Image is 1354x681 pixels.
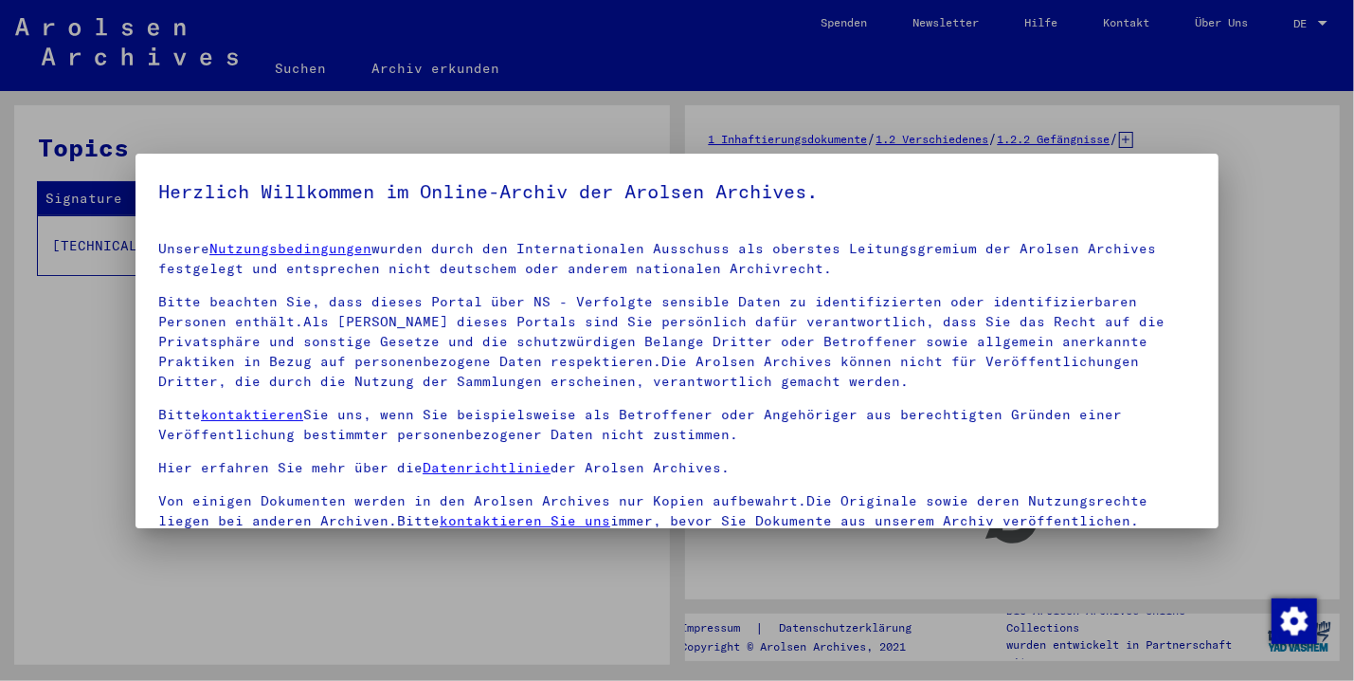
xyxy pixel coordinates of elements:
p: Bitte beachten Sie, dass dieses Portal über NS - Verfolgte sensible Daten zu identifizierten oder... [158,292,1196,392]
a: kontaktieren [201,406,303,423]
a: Datenrichtlinie [423,459,551,476]
p: Von einigen Dokumenten werden in den Arolsen Archives nur Kopien aufbewahrt.Die Originale sowie d... [158,491,1196,531]
p: Unsere wurden durch den Internationalen Ausschuss als oberstes Leitungsgremium der Arolsen Archiv... [158,239,1196,279]
p: Hier erfahren Sie mehr über die der Arolsen Archives. [158,458,1196,478]
h5: Herzlich Willkommen im Online-Archiv der Arolsen Archives. [158,176,1196,207]
img: Zustimmung ändern [1272,598,1317,644]
a: kontaktieren Sie uns [440,512,610,529]
p: Bitte Sie uns, wenn Sie beispielsweise als Betroffener oder Angehöriger aus berechtigten Gründen ... [158,405,1196,445]
a: Nutzungsbedingungen [209,240,371,257]
div: Zustimmung ändern [1271,598,1316,643]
